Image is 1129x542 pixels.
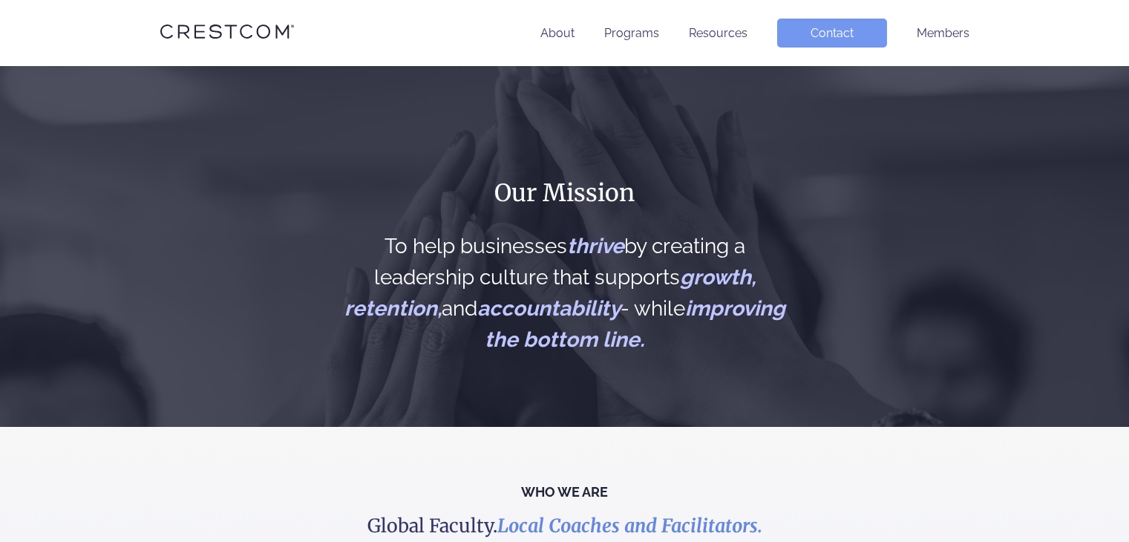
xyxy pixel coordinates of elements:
[477,296,621,321] span: accountability
[343,231,786,356] h2: To help businesses by creating a leadership culture that supports and - while
[604,26,659,40] a: Programs
[689,26,747,40] a: Resources
[343,177,786,209] h1: Our Mission
[485,296,785,352] span: improving the bottom line.
[42,486,1088,498] h3: WHO WE ARE
[917,26,969,40] a: Members
[306,513,823,539] h4: Global Faculty.
[540,26,575,40] a: About
[777,19,887,48] a: Contact
[567,234,624,258] span: thrive
[497,514,762,538] i: Local Coaches and Facilitators.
